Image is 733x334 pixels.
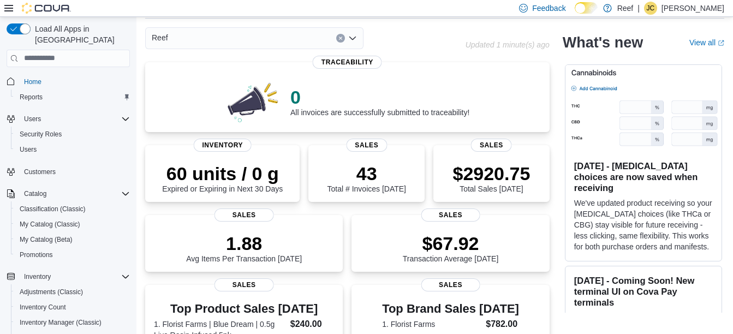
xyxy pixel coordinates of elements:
span: My Catalog (Beta) [15,233,130,246]
dt: 1. Florist Farms [382,319,481,330]
div: Expired or Expiring in Next 30 Days [162,163,283,193]
dd: $782.00 [486,318,519,331]
p: $2920.75 [452,163,530,184]
span: My Catalog (Beta) [20,235,73,244]
span: Customers [20,165,130,178]
button: Home [2,74,134,90]
button: Inventory Manager (Classic) [11,315,134,330]
p: 43 [327,163,406,184]
p: Updated 1 minute(s) ago [466,40,550,49]
span: Users [20,145,37,154]
span: Home [20,75,130,88]
span: Adjustments (Classic) [15,285,130,299]
button: My Catalog (Beta) [11,232,134,247]
div: Avg Items Per Transaction [DATE] [186,232,302,263]
a: Inventory Count [15,301,70,314]
span: Catalog [20,187,130,200]
button: Users [2,111,134,127]
span: Security Roles [20,130,62,139]
img: Cova [22,3,71,14]
svg: External link [718,40,724,46]
button: Users [20,112,45,126]
div: Transaction Average [DATE] [403,232,499,263]
span: Sales [421,208,480,222]
span: Classification (Classic) [15,202,130,216]
span: Reports [15,91,130,104]
button: Inventory [20,270,55,283]
span: Reef [152,31,168,44]
a: Adjustments (Classic) [15,285,87,299]
button: Security Roles [11,127,134,142]
a: Classification (Classic) [15,202,90,216]
h3: [DATE] - Coming Soon! New terminal UI on Cova Pay terminals [574,275,713,308]
span: Inventory [24,272,51,281]
span: Home [24,77,41,86]
button: Catalog [2,186,134,201]
span: Inventory Manager (Classic) [15,316,130,329]
a: My Catalog (Beta) [15,233,77,246]
span: Users [24,115,41,123]
button: Inventory [2,269,134,284]
span: Traceability [313,56,382,69]
div: All invoices are successfully submitted to traceability! [290,86,469,117]
dd: $240.00 [290,318,335,331]
span: Sales [346,139,387,152]
a: Customers [20,165,60,178]
span: Inventory Count [20,303,66,312]
span: Users [15,143,130,156]
button: Classification (Classic) [11,201,134,217]
span: Sales [214,208,274,222]
div: James Cardinale [644,2,657,15]
input: Dark Mode [575,2,598,14]
div: Total # Invoices [DATE] [327,163,406,193]
button: Clear input [336,34,345,43]
span: Users [20,112,130,126]
span: Inventory Count [15,301,130,314]
span: Reports [20,93,43,102]
a: My Catalog (Classic) [15,218,85,231]
span: Customers [24,168,56,176]
button: Customers [2,164,134,180]
p: [PERSON_NAME] [662,2,724,15]
h3: Top Product Sales [DATE] [154,302,334,315]
p: We've updated product receiving so your [MEDICAL_DATA] choices (like THCa or CBG) stay visible fo... [574,198,713,252]
span: Inventory [193,139,252,152]
p: | [637,2,640,15]
p: $67.92 [403,232,499,254]
p: 60 units / 0 g [162,163,283,184]
a: View allExternal link [689,38,724,47]
button: Users [11,142,134,157]
button: Open list of options [348,34,357,43]
span: My Catalog (Classic) [20,220,80,229]
h3: [DATE] - [MEDICAL_DATA] choices are now saved when receiving [574,160,713,193]
span: Inventory [20,270,130,283]
button: Adjustments (Classic) [11,284,134,300]
a: Home [20,75,46,88]
p: Reef [617,2,634,15]
span: Promotions [20,250,53,259]
button: Inventory Count [11,300,134,315]
span: JC [647,2,655,15]
span: My Catalog (Classic) [15,218,130,231]
p: 1.88 [186,232,302,254]
span: Feedback [532,3,565,14]
span: Sales [471,139,512,152]
span: Sales [214,278,274,291]
button: My Catalog (Classic) [11,217,134,232]
p: 0 [290,86,469,108]
a: Promotions [15,248,57,261]
span: Promotions [15,248,130,261]
h3: Top Brand Sales [DATE] [382,302,519,315]
button: Reports [11,90,134,105]
a: Users [15,143,41,156]
span: Inventory Manager (Classic) [20,318,102,327]
span: Catalog [24,189,46,198]
a: Reports [15,91,47,104]
h2: What's new [563,34,643,51]
span: Classification (Classic) [20,205,86,213]
span: Load All Apps in [GEOGRAPHIC_DATA] [31,23,130,45]
span: Security Roles [15,128,130,141]
a: Inventory Manager (Classic) [15,316,106,329]
span: Sales [421,278,480,291]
